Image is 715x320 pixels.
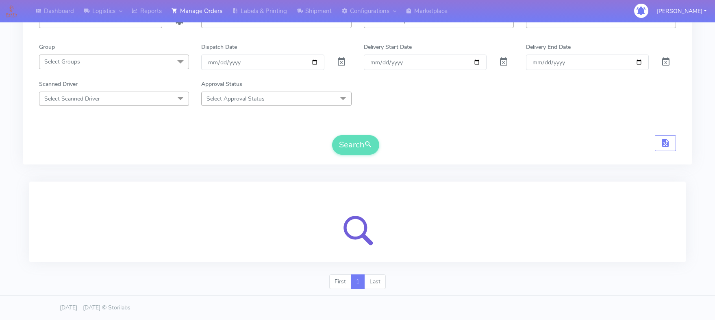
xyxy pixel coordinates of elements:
[332,135,379,155] button: Search
[39,43,55,51] label: Group
[327,191,388,252] img: search-loader.svg
[44,95,100,103] span: Select Scanned Driver
[201,43,237,51] label: Dispatch Date
[44,58,80,66] span: Select Groups
[526,43,571,51] label: Delivery End Date
[351,274,365,289] a: 1
[39,80,78,88] label: Scanned Driver
[201,80,242,88] label: Approval Status
[206,95,265,103] span: Select Approval Status
[651,3,713,20] button: [PERSON_NAME]
[364,43,412,51] label: Delivery Start Date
